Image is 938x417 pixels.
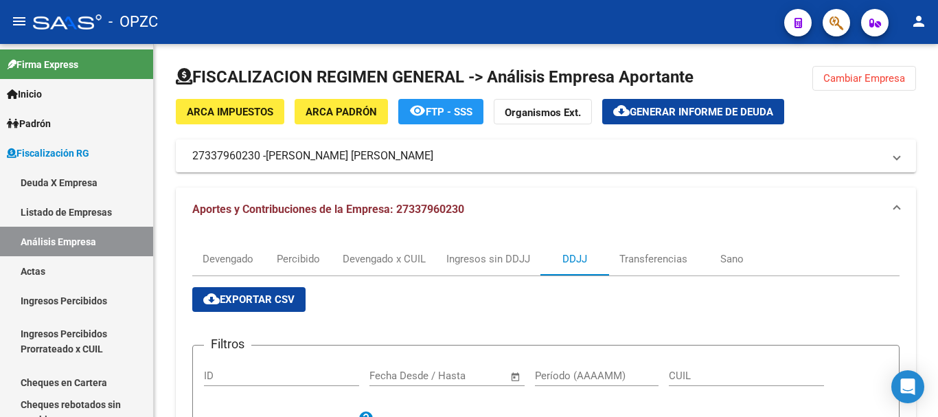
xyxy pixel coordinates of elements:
span: Generar informe de deuda [630,106,773,118]
button: Cambiar Empresa [812,66,916,91]
mat-panel-title: 27337960230 - [192,148,883,164]
span: Cambiar Empresa [823,72,905,84]
h1: FISCALIZACION REGIMEN GENERAL -> Análisis Empresa Aportante [176,66,694,88]
div: Open Intercom Messenger [891,370,924,403]
mat-icon: cloud_download [203,291,220,307]
div: Sano [720,251,744,267]
button: ARCA Padrón [295,99,388,124]
div: Transferencias [619,251,687,267]
button: ARCA Impuestos [176,99,284,124]
h3: Filtros [204,335,251,354]
button: Exportar CSV [192,287,306,312]
mat-icon: person [911,13,927,30]
span: FTP - SSS [426,106,472,118]
input: Fecha inicio [369,370,425,382]
strong: Organismos Ext. [505,106,581,119]
span: ARCA Impuestos [187,106,273,118]
input: Fecha fin [437,370,504,382]
div: DDJJ [562,251,587,267]
span: - OPZC [108,7,158,37]
button: FTP - SSS [398,99,483,124]
div: Devengado x CUIL [343,251,426,267]
span: Aportes y Contribuciones de la Empresa: 27337960230 [192,203,464,216]
button: Generar informe de deuda [602,99,784,124]
mat-icon: remove_red_eye [409,102,426,119]
button: Open calendar [508,369,524,385]
mat-icon: menu [11,13,27,30]
button: Organismos Ext. [494,99,592,124]
div: Ingresos sin DDJJ [446,251,530,267]
span: Padrón [7,116,51,131]
span: [PERSON_NAME] [PERSON_NAME] [266,148,433,164]
span: Fiscalización RG [7,146,89,161]
div: Devengado [203,251,253,267]
span: Firma Express [7,57,78,72]
mat-icon: cloud_download [613,102,630,119]
mat-expansion-panel-header: 27337960230 -[PERSON_NAME] [PERSON_NAME] [176,139,916,172]
span: Exportar CSV [203,293,295,306]
div: Percibido [277,251,320,267]
mat-expansion-panel-header: Aportes y Contribuciones de la Empresa: 27337960230 [176,188,916,232]
span: ARCA Padrón [306,106,377,118]
span: Inicio [7,87,42,102]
